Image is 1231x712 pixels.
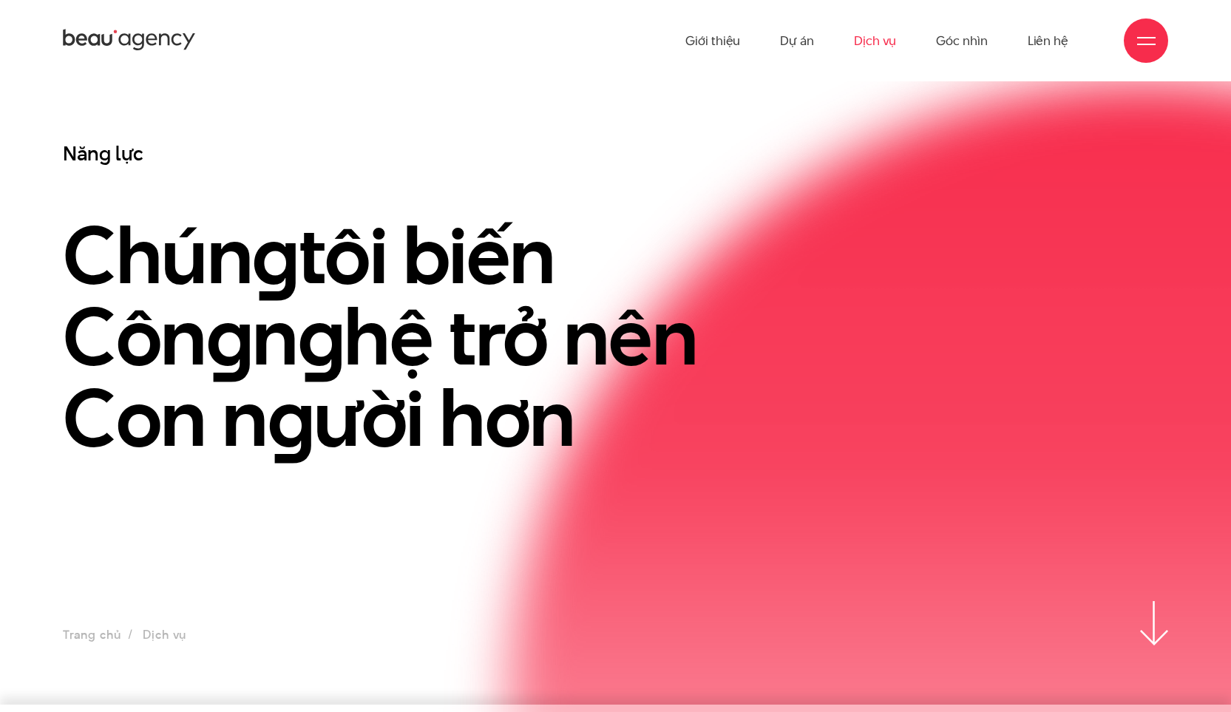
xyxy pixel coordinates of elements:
h1: Chún tôi biến Côn n hệ trở nên Con n ười hơn [63,214,883,458]
a: Trang chủ [63,626,121,643]
en: g [206,281,253,392]
en: g [298,281,345,392]
h3: Năng lực [63,140,883,166]
en: g [252,200,299,311]
en: g [268,362,314,473]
